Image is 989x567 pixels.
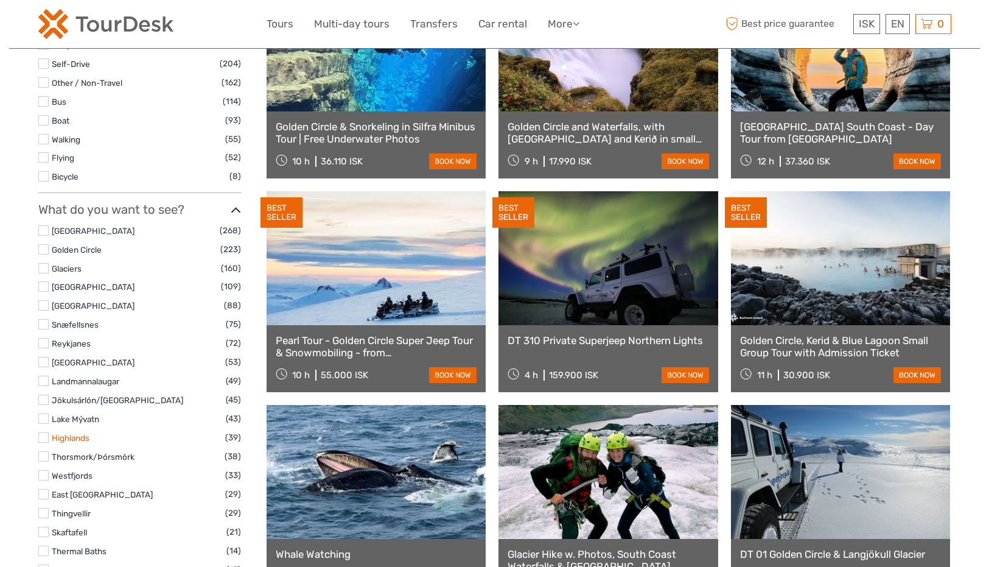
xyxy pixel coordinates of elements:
span: (8) [229,169,241,183]
a: DT 01 Golden Circle & Langjökull Glacier [740,548,942,560]
span: ISK [859,18,875,30]
a: Flying [52,153,74,163]
a: East [GEOGRAPHIC_DATA] [52,490,153,499]
a: Transfers [410,15,458,33]
span: (49) [226,374,241,388]
a: Self-Drive [52,59,90,69]
a: Landmannalaugar [52,376,119,386]
span: (52) [225,150,241,164]
a: Jökulsárlón/[GEOGRAPHIC_DATA] [52,395,183,405]
span: (29) [225,506,241,520]
div: 159.900 ISK [549,370,598,381]
a: Thermal Baths [52,546,107,556]
span: (223) [220,242,241,256]
span: (109) [221,280,241,294]
span: (162) [222,76,241,90]
a: Reykjanes [52,339,91,348]
div: 36.110 ISK [321,156,363,167]
a: Bus [52,97,66,107]
span: (88) [224,298,241,312]
p: We're away right now. Please check back later! [17,21,138,31]
a: Westfjords [52,471,93,481]
a: [GEOGRAPHIC_DATA] [52,357,135,367]
button: Open LiveChat chat widget [140,19,155,33]
a: Golden Circle and Waterfalls, with [GEOGRAPHIC_DATA] and Kerið in small group [508,121,709,146]
div: EN [886,14,910,34]
a: book now [429,367,477,383]
span: 0 [935,18,946,30]
span: 4 h [525,370,538,381]
a: More [548,15,579,33]
a: [GEOGRAPHIC_DATA] [52,301,135,311]
div: BEST SELLER [260,197,302,228]
a: Golden Circle [52,245,102,255]
span: (29) [225,487,241,501]
a: Pearl Tour - Golden Circle Super Jeep Tour & Snowmobiling - from [GEOGRAPHIC_DATA] [276,334,477,359]
a: DT 310 Private Superjeep Northern Lights [508,334,709,347]
span: (55) [225,132,241,146]
span: (93) [225,113,241,127]
span: (114) [223,94,241,108]
a: book now [662,367,709,383]
div: 30.900 ISK [783,370,830,381]
span: (33) [225,468,241,482]
span: 11 h [757,370,772,381]
a: Golden Circle, Kerid & Blue Lagoon Small Group Tour with Admission Ticket [740,334,942,359]
a: book now [662,153,709,169]
span: (45) [226,393,241,407]
div: BEST SELLER [725,197,767,228]
a: Walking [52,135,80,144]
a: Glaciers [52,264,82,273]
div: 37.360 ISK [785,156,830,167]
a: [GEOGRAPHIC_DATA] [52,282,135,292]
span: (75) [226,317,241,331]
a: Snæfellsnes [52,320,99,329]
a: Multi-day tours [314,15,390,33]
span: Best price guarantee [723,14,850,34]
a: book now [893,367,941,383]
span: (39) [225,431,241,445]
a: Whale Watching [276,548,477,560]
span: (160) [221,261,241,275]
span: (43) [226,412,241,426]
span: (38) [225,449,241,463]
span: (21) [226,525,241,539]
img: 120-15d4194f-c635-41b9-a512-a3cb382bfb57_logo_small.png [38,9,173,39]
div: BEST SELLER [492,197,534,228]
a: Boat [52,116,69,125]
span: 10 h [292,156,310,167]
a: Highlands [52,433,89,443]
a: Skaftafell [52,527,87,537]
div: 55.000 ISK [321,370,368,381]
a: Other / Non-Travel [52,78,122,88]
span: 9 h [525,156,538,167]
span: (14) [226,544,241,558]
h3: What do you want to see? [38,202,241,217]
a: Lake Mývatn [52,414,99,424]
span: 10 h [292,370,310,381]
a: Golden Circle & Snorkeling in Silfra Minibus Tour | Free Underwater Photos [276,121,477,146]
div: 17.990 ISK [549,156,592,167]
a: Thingvellir [52,509,91,518]
a: Jeep / 4x4 [52,40,94,50]
a: Thorsmork/Þórsmörk [52,452,135,462]
a: Tours [267,15,293,33]
a: [GEOGRAPHIC_DATA] South Coast - Day Tour from [GEOGRAPHIC_DATA] [740,121,942,146]
span: (204) [220,57,241,71]
span: 12 h [757,156,774,167]
a: Car rental [478,15,527,33]
a: book now [429,153,477,169]
span: (72) [226,336,241,350]
span: (53) [225,355,241,369]
span: (268) [220,224,241,238]
a: Bicycle [52,172,79,181]
a: book now [893,153,941,169]
a: [GEOGRAPHIC_DATA] [52,226,135,236]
